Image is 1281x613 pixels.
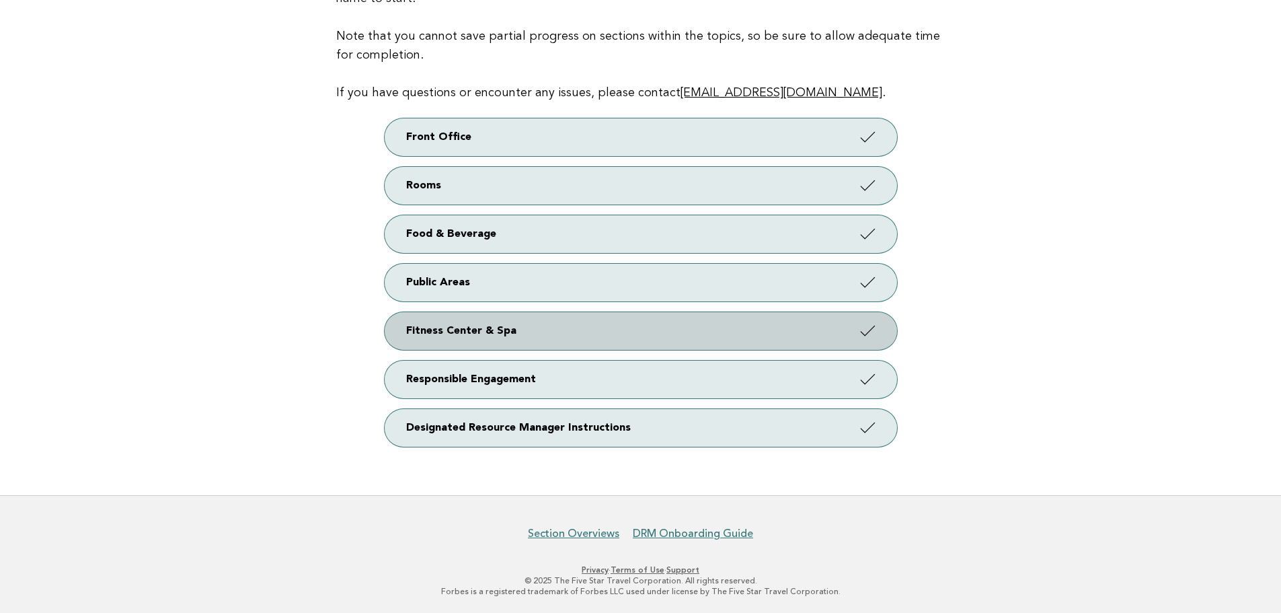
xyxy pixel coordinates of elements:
[385,409,897,447] a: Designated Resource Manager Instructions
[385,264,897,301] a: Public Areas
[229,586,1052,597] p: Forbes is a registered trademark of Forbes LLC used under license by The Five Star Travel Corpora...
[666,565,699,575] a: Support
[528,527,619,540] a: Section Overviews
[681,87,882,99] a: [EMAIL_ADDRESS][DOMAIN_NAME]
[229,575,1052,586] p: © 2025 The Five Star Travel Corporation. All rights reserved.
[385,361,897,398] a: Responsible Engagement
[385,215,897,253] a: Food & Beverage
[385,167,897,205] a: Rooms
[582,565,609,575] a: Privacy
[229,565,1052,575] p: · ·
[385,312,897,350] a: Fitness Center & Spa
[385,118,897,156] a: Front Office
[611,565,664,575] a: Terms of Use
[633,527,753,540] a: DRM Onboarding Guide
